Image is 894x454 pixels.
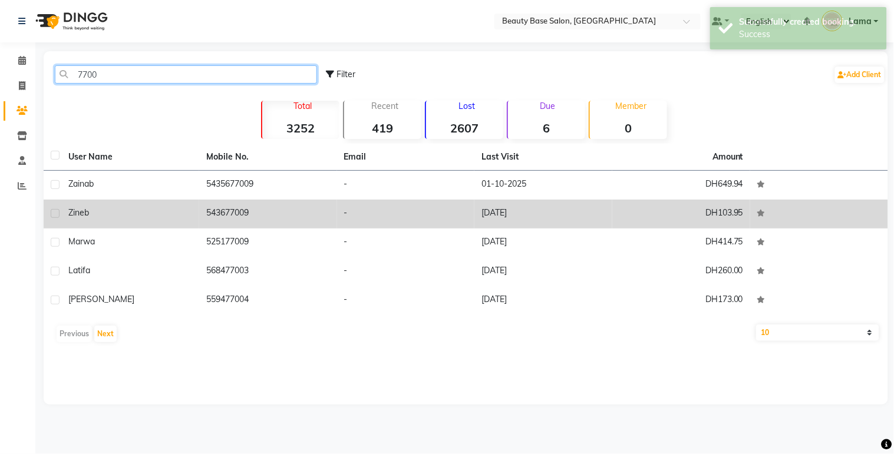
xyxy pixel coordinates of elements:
th: Last Visit [474,144,612,171]
p: Lost [431,101,503,111]
strong: 0 [590,121,667,135]
input: Search by Name/Mobile/Email/Code [55,65,317,84]
td: 568477003 [199,257,337,286]
td: [DATE] [474,200,612,228]
strong: 2607 [426,121,503,135]
td: 525177009 [199,228,337,257]
span: [PERSON_NAME] [68,294,134,304]
td: 5435677009 [199,171,337,200]
td: - [337,257,475,286]
td: - [337,200,475,228]
td: 543677009 [199,200,337,228]
td: DH260.00 [612,257,750,286]
span: latifa [68,265,90,276]
button: Next [94,326,117,342]
th: Amount [705,144,750,170]
td: 01-10-2025 [474,171,612,200]
span: zainab [68,178,94,189]
td: [DATE] [474,228,612,257]
p: Member [595,101,667,111]
span: Filter [337,69,355,79]
td: [DATE] [474,257,612,286]
strong: 419 [344,121,421,135]
td: - [337,286,475,315]
th: User Name [61,144,199,171]
td: DH414.75 [612,228,750,257]
td: DH649.94 [612,171,750,200]
th: Email [337,144,475,171]
td: DH173.00 [612,286,750,315]
img: logo [30,5,111,38]
a: Add Client [835,67,885,83]
p: Due [510,101,585,111]
td: - [337,171,475,200]
strong: 3252 [262,121,339,135]
td: 559477004 [199,286,337,315]
td: - [337,228,475,257]
td: [DATE] [474,286,612,315]
th: Mobile No. [199,144,337,171]
p: Recent [349,101,421,111]
strong: 6 [508,121,585,135]
p: Total [267,101,339,111]
td: DH103.95 [612,200,750,228]
span: marwa [68,236,95,247]
span: zineb [68,207,89,218]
